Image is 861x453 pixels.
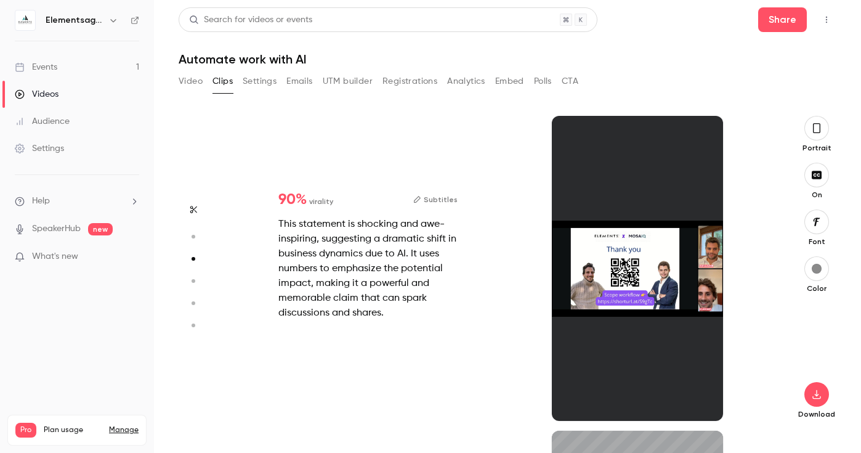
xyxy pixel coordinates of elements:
p: Color [797,284,836,293]
button: Analytics [447,71,485,91]
button: CTA [562,71,578,91]
button: Clips [212,71,233,91]
a: Manage [109,425,139,435]
a: SpeakerHub [32,222,81,235]
button: Embed [495,71,524,91]
div: Search for videos or events [189,14,312,27]
h1: Automate work with AI [179,52,836,67]
div: Events [15,61,57,73]
li: help-dropdown-opener [15,195,139,208]
button: Subtitles [413,192,458,207]
span: What's new [32,250,78,263]
div: Settings [15,142,64,155]
h6: Elementsagents [46,14,103,27]
button: UTM builder [323,71,373,91]
button: Settings [243,71,277,91]
button: Share [758,7,807,32]
span: Plan usage [44,425,102,435]
p: Font [797,237,836,247]
div: Videos [15,88,59,100]
span: new [88,223,113,235]
button: Registrations [382,71,437,91]
button: Emails [286,71,312,91]
span: virality [309,196,333,207]
span: Pro [15,423,36,438]
button: Top Bar Actions [817,10,836,30]
div: Audience [15,115,70,128]
span: 90 % [278,192,307,207]
div: This statement is shocking and awe-inspiring, suggesting a dramatic shift in business dynamics du... [278,217,458,320]
img: Elementsagents [15,10,35,30]
button: Polls [534,71,552,91]
p: Portrait [797,143,836,153]
span: Help [32,195,50,208]
iframe: Noticeable Trigger [124,251,139,263]
p: On [797,190,836,200]
p: Download [797,409,836,419]
button: Video [179,71,203,91]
